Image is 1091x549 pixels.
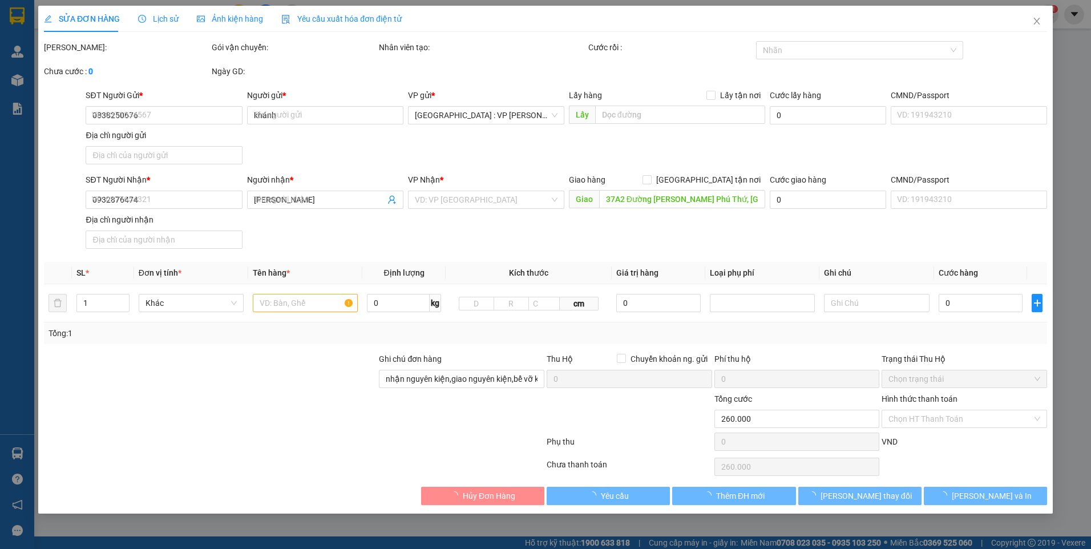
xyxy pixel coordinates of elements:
[281,14,402,23] span: Yêu cầu xuất hóa đơn điện tử
[569,91,602,100] span: Lấy hàng
[86,213,242,226] div: Địa chỉ người nhận
[528,297,560,310] input: C
[1032,17,1041,26] span: close
[704,491,716,499] span: loading
[545,435,713,455] div: Phụ thu
[146,294,237,312] span: Khác
[821,490,912,502] span: [PERSON_NAME] thay đổi
[569,190,599,208] span: Giao
[891,89,1047,102] div: CMND/Passport
[672,487,795,505] button: Thêm ĐH mới
[770,191,886,209] input: Cước giao hàng
[49,294,67,312] button: delete
[509,268,548,277] span: Kích thước
[247,89,403,102] div: Người gửi
[569,106,595,124] span: Lấy
[197,15,205,23] span: picture
[939,491,952,499] span: loading
[379,354,442,364] label: Ghi chú đơn hàng
[408,89,564,102] div: VP gửi
[197,14,263,23] span: Ảnh kiện hàng
[569,175,605,184] span: Giao hàng
[253,268,290,277] span: Tên hàng
[247,173,403,186] div: Người nhận
[86,129,242,142] div: Địa chỉ người gửi
[547,354,573,364] span: Thu Hộ
[212,41,377,54] div: Gói vận chuyển:
[588,491,601,499] span: loading
[281,15,290,24] img: icon
[882,437,898,446] span: VND
[819,262,934,284] th: Ghi chú
[938,268,977,277] span: Cước hàng
[808,491,821,499] span: loading
[824,294,929,312] input: Ghi Chú
[138,15,146,23] span: clock-circle
[86,173,242,186] div: SĐT Người Nhận
[714,353,880,370] div: Phí thu hộ
[44,41,209,54] div: [PERSON_NAME]:
[379,41,586,54] div: Nhân viên tạo:
[384,268,425,277] span: Định lượng
[952,490,1032,502] span: [PERSON_NAME] và In
[626,353,712,365] span: Chuyển khoản ng. gửi
[430,294,441,312] span: kg
[88,67,93,76] b: 0
[770,106,886,124] input: Cước lấy hàng
[891,173,1047,186] div: CMND/Passport
[86,146,242,164] input: Địa chỉ của người gửi
[652,173,765,186] span: [GEOGRAPHIC_DATA] tận nơi
[770,91,821,100] label: Cước lấy hàng
[76,268,86,277] span: SL
[463,490,515,502] span: Hủy Đơn Hàng
[616,268,658,277] span: Giá trị hàng
[379,370,544,388] input: Ghi chú đơn hàng
[408,175,440,184] span: VP Nhận
[599,190,766,208] input: Dọc đường
[44,65,209,78] div: Chưa cước :
[547,487,670,505] button: Yêu cầu
[882,353,1047,365] div: Trạng thái Thu Hộ
[44,15,52,23] span: edit
[1021,6,1053,38] button: Close
[716,89,765,102] span: Lấy tận nơi
[705,262,819,284] th: Loại phụ phí
[494,297,529,310] input: R
[595,106,766,124] input: Dọc đường
[798,487,922,505] button: [PERSON_NAME] thay đổi
[716,490,765,502] span: Thêm ĐH mới
[714,394,752,403] span: Tổng cước
[139,268,181,277] span: Đơn vị tính
[415,107,557,124] span: Hà Nội : VP Hoàng Mai
[387,195,397,204] span: user-add
[450,491,463,499] span: loading
[253,294,358,312] input: VD: Bàn, Ghế
[49,327,421,340] div: Tổng: 1
[44,14,120,23] span: SỬA ĐƠN HÀNG
[86,89,242,102] div: SĐT Người Gửi
[601,490,629,502] span: Yêu cầu
[138,14,179,23] span: Lịch sử
[924,487,1047,505] button: [PERSON_NAME] và In
[882,394,957,403] label: Hình thức thanh toán
[770,175,826,184] label: Cước giao hàng
[588,41,754,54] div: Cước rồi :
[1032,298,1042,308] span: plus
[459,297,494,310] input: D
[560,297,599,310] span: cm
[1032,294,1042,312] button: plus
[545,458,713,478] div: Chưa thanh toán
[86,231,242,249] input: Địa chỉ của người nhận
[421,487,544,505] button: Hủy Đơn Hàng
[888,370,1040,387] span: Chọn trạng thái
[212,65,377,78] div: Ngày GD:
